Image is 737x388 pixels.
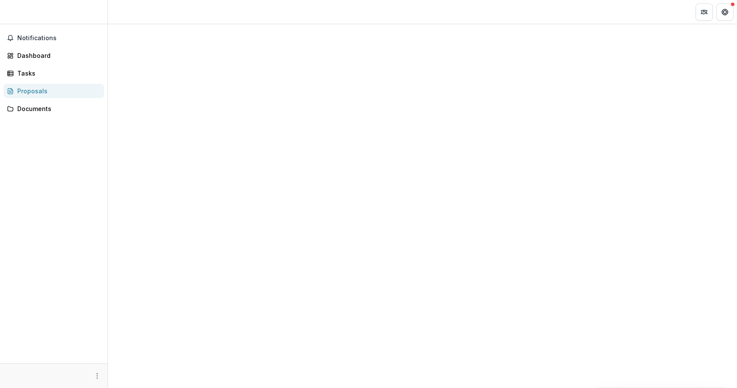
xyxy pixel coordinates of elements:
div: Tasks [17,69,97,78]
button: More [92,371,102,381]
a: Proposals [3,84,104,98]
span: Notifications [17,35,101,42]
button: Get Help [716,3,734,21]
a: Documents [3,102,104,116]
div: Documents [17,104,97,113]
button: Partners [696,3,713,21]
a: Dashboard [3,48,104,63]
div: Dashboard [17,51,97,60]
div: Proposals [17,86,97,95]
button: Notifications [3,31,104,45]
a: Tasks [3,66,104,80]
